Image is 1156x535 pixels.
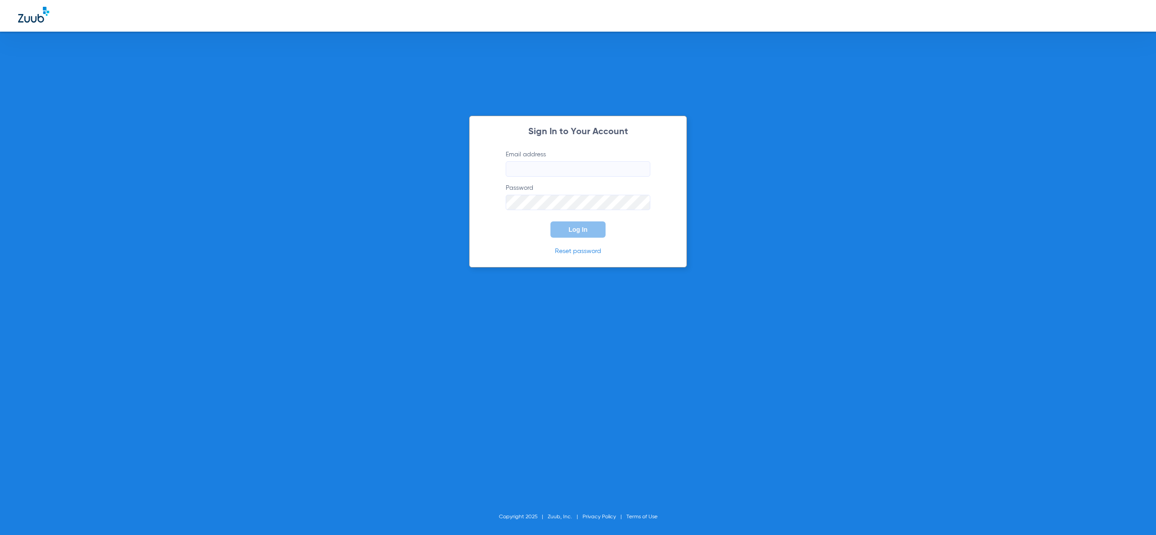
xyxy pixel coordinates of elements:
li: Copyright 2025 [499,512,548,521]
h2: Sign In to Your Account [492,127,664,136]
span: Log In [569,226,587,233]
label: Password [506,183,650,210]
a: Terms of Use [626,514,658,520]
li: Zuub, Inc. [548,512,583,521]
img: Zuub Logo [18,7,49,23]
a: Reset password [555,248,601,254]
a: Privacy Policy [583,514,616,520]
iframe: Chat Widget [1111,492,1156,535]
input: Email address [506,161,650,177]
input: Password [506,195,650,210]
button: Log In [550,221,606,238]
label: Email address [506,150,650,177]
